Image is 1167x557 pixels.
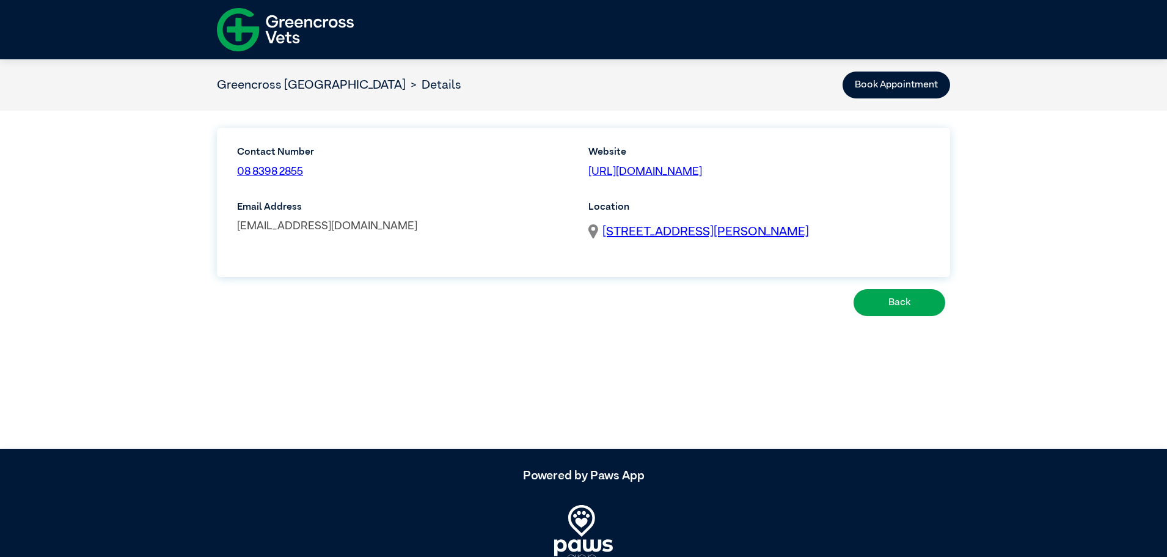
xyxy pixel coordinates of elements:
[237,145,401,160] label: Contact Number
[602,223,809,241] a: [STREET_ADDRESS][PERSON_NAME]
[217,3,354,56] img: f-logo
[406,76,461,94] li: Details
[237,221,417,232] a: [EMAIL_ADDRESS][DOMAIN_NAME]
[588,200,930,215] label: Location
[602,226,809,238] span: [STREET_ADDRESS][PERSON_NAME]
[217,76,461,94] nav: breadcrumb
[843,72,950,98] button: Book Appointment
[217,468,950,483] h5: Powered by Paws App
[217,79,406,91] a: Greencross [GEOGRAPHIC_DATA]
[588,166,702,177] a: [URL][DOMAIN_NAME]
[237,166,303,177] a: 08 8398 2855
[588,145,930,160] label: Website
[854,289,945,316] button: Back
[237,200,579,215] label: Email Address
